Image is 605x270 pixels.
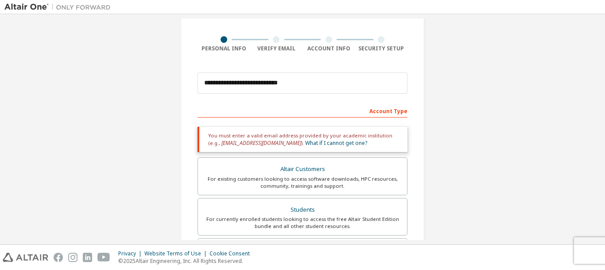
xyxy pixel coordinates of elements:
div: Altair Customers [203,163,402,175]
p: © 2025 Altair Engineering, Inc. All Rights Reserved. [118,257,255,265]
div: Security Setup [355,45,408,52]
div: Website Terms of Use [144,250,209,257]
img: Altair One [4,3,115,11]
img: instagram.svg [68,253,78,262]
div: Cookie Consent [209,250,255,257]
img: altair_logo.svg [3,253,48,262]
div: Account Info [302,45,355,52]
div: Students [203,204,402,216]
a: What if I cannot get one? [305,139,367,147]
div: You must enter a valid email address provided by your academic institution (e.g., ). [198,127,407,152]
img: youtube.svg [97,253,110,262]
div: Account Type [198,103,407,118]
div: Privacy [118,250,144,257]
div: Personal Info [198,45,250,52]
div: For existing customers looking to access software downloads, HPC resources, community, trainings ... [203,175,402,190]
div: For currently enrolled students looking to access the free Altair Student Edition bundle and all ... [203,216,402,230]
img: linkedin.svg [83,253,92,262]
img: facebook.svg [54,253,63,262]
div: Verify Email [250,45,303,52]
span: [EMAIL_ADDRESS][DOMAIN_NAME] [221,139,301,147]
